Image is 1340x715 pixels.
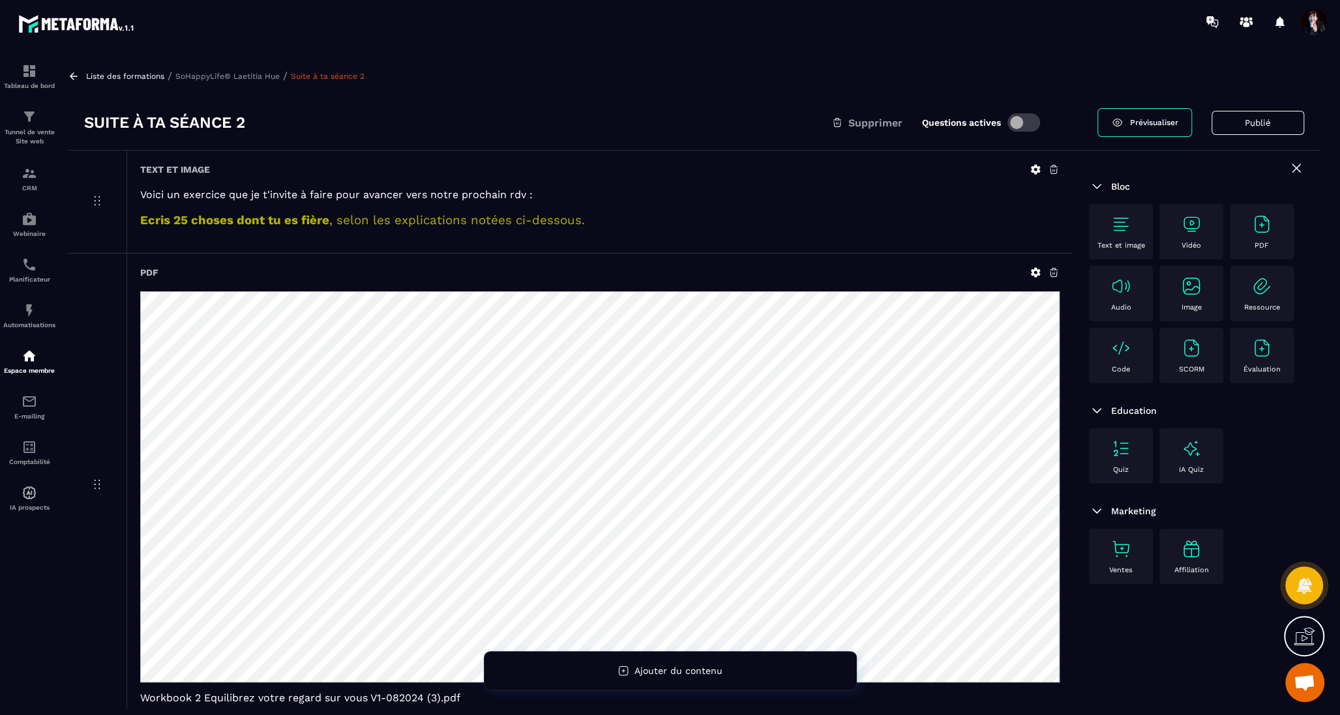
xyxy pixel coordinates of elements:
[1113,465,1129,474] p: Quiz
[168,70,172,82] span: /
[1181,214,1202,235] img: text-image no-wra
[22,257,37,272] img: scheduler
[1251,214,1272,235] img: text-image no-wra
[1110,214,1131,235] img: text-image no-wra
[22,211,37,227] img: automations
[18,12,136,35] img: logo
[22,439,37,455] img: accountant
[1244,303,1280,312] p: Ressource
[3,367,55,374] p: Espace membre
[283,70,288,82] span: /
[22,302,37,318] img: automations
[1182,241,1201,250] p: Vidéo
[3,99,55,156] a: formationformationTunnel de vente Site web
[1089,403,1105,418] img: arrow-down
[22,109,37,124] img: formation
[140,213,329,227] strong: Ecris 25 choses dont tu es fière
[84,112,245,133] h3: Suite à ta séance 2
[1251,276,1272,297] img: text-image no-wra
[1110,538,1131,559] img: text-image no-wra
[1089,503,1105,519] img: arrow-down
[3,413,55,420] p: E-mailing
[1251,338,1272,358] img: text-image no-wra
[3,247,55,293] a: schedulerschedulerPlanificateur
[1111,303,1131,312] p: Audio
[3,458,55,465] p: Comptabilité
[1179,365,1204,373] p: SCORM
[922,117,1001,128] label: Questions actives
[634,665,722,676] span: Ajouter du contenu
[22,485,37,501] img: automations
[1110,438,1131,459] img: text-image no-wra
[848,117,902,129] span: Supprimer
[3,184,55,192] p: CRM
[22,394,37,409] img: email
[3,384,55,430] a: emailemailE-mailing
[3,338,55,384] a: automationsautomationsEspace membre
[140,267,158,278] h6: PDF
[140,188,1060,201] p: Voici un exercice que je t'invite à faire pour avancer vers notre prochain rdv :
[1111,181,1130,192] span: Bloc
[1110,338,1131,358] img: text-image no-wra
[86,72,164,81] a: Liste des formations
[3,82,55,89] p: Tableau de bord
[1212,111,1304,135] button: Publié
[3,504,55,511] p: IA prospects
[1255,241,1269,250] p: PDF
[1130,118,1178,127] span: Prévisualiser
[1174,566,1209,574] p: Affiliation
[1182,303,1202,312] p: Image
[1111,506,1156,516] span: Marketing
[1181,538,1202,559] img: text-image
[3,201,55,247] a: automationsautomationsWebinaire
[1110,276,1131,297] img: text-image no-wra
[140,692,1060,704] span: Workbook 2 Equilibrez votre regard sur vous V1-082024 (3).pdf
[1181,276,1202,297] img: text-image no-wra
[3,321,55,328] p: Automatisations
[1285,663,1324,702] div: Ouvrir le chat
[3,430,55,475] a: accountantaccountantComptabilité
[3,53,55,99] a: formationformationTableau de bord
[3,230,55,237] p: Webinaire
[1181,338,1202,358] img: text-image no-wra
[22,166,37,181] img: formation
[22,348,37,364] img: automations
[1243,365,1281,373] p: Évaluation
[329,213,585,227] span: , selon les explications notées ci-dessous.
[140,164,210,175] h6: Text et image
[3,156,55,201] a: formationformationCRM
[1181,438,1202,459] img: text-image
[1112,365,1130,373] p: Code
[3,276,55,283] p: Planificateur
[175,72,280,81] a: SoHappyLife® Laetitia Hue
[1179,465,1204,474] p: IA Quiz
[1111,405,1157,416] span: Education
[291,72,365,81] a: Suite à ta séance 2
[22,63,37,79] img: formation
[1089,179,1105,194] img: arrow-down
[1097,108,1192,137] a: Prévisualiser
[3,293,55,338] a: automationsautomationsAutomatisations
[1109,566,1133,574] p: Ventes
[3,128,55,146] p: Tunnel de vente Site web
[1097,241,1145,250] p: Text et image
